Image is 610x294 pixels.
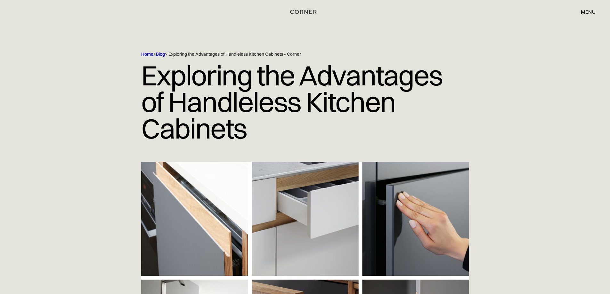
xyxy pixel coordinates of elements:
div: menu [574,6,596,17]
h1: Exploring the Advantages of Handleless Kitchen Cabinets [141,57,469,147]
a: home [283,8,327,16]
a: Home [141,51,153,57]
a: Blog [156,51,165,57]
div: menu [581,9,596,14]
div: > > Exploring the Advantages of Handleless Kitchen Cabinets - Corner [141,51,442,57]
